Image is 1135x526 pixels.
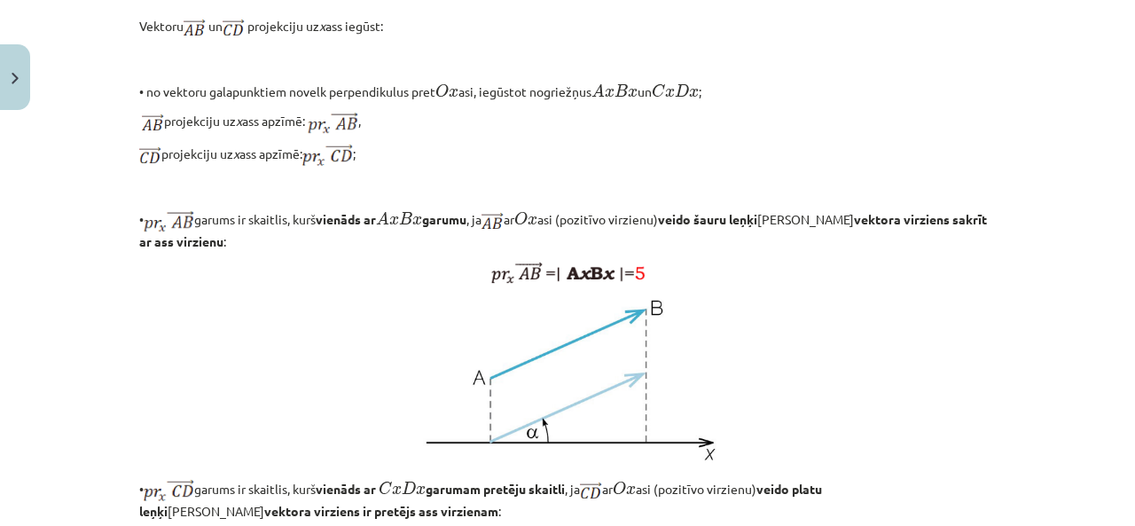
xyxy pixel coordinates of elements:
span: C [652,84,665,98]
b: veido šauru leņķi [658,211,757,227]
span: x [528,216,537,225]
span: D [402,482,416,494]
span: x [626,486,636,495]
span: C [379,482,392,495]
p: • garums ir skaitlis, kurš , ja ar asi (pozitīvo virzienu) [PERSON_NAME] : [139,476,996,521]
span: O [435,84,449,98]
b: vienāds ar [316,481,376,497]
span: x [392,486,402,495]
p: projekciju uz ass apzīmē: ; [139,145,996,167]
span: x [416,486,426,495]
span: x [412,216,422,225]
span: x [628,89,638,98]
b: vektora virziens ir pretējs ass virzienam [264,503,498,519]
img: icon-close-lesson-0947bae3869378f0d4975bcd49f059093ad1ed9edebbc8119c70593378902aed.svg [12,73,19,84]
span: B [614,84,628,97]
i: x [233,145,239,161]
span: B [399,212,412,224]
b: garumam pretēju skaitli [376,481,565,497]
b: veido platu leņķi [139,481,822,519]
span: A [376,211,389,224]
i: x [319,18,325,34]
p: projekciju uz ass apzīmē: , [139,112,996,134]
span: x [689,89,699,98]
span: O [613,482,626,495]
span: x [449,89,458,98]
span: x [605,89,614,98]
span: x [389,216,399,225]
b: vienāds ar garumu [316,211,466,227]
span: x [665,89,675,98]
p: Vektoru un projekciju uz ass iegūst: [139,17,996,39]
i: x [236,113,242,129]
b: vektora virziens sakrīt ar ass virzienu [139,211,987,249]
p: • garums ir skaitlis, kurš , ja ar asi (pozitīvo virzienu) [PERSON_NAME] : [139,207,996,251]
span: D [675,84,689,97]
span: A [591,83,605,97]
p: • no vektoru galapunktiem novelk perpendikulus pret asi, iegūstot nogriežņus un ; [139,79,996,101]
span: O [514,212,528,225]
